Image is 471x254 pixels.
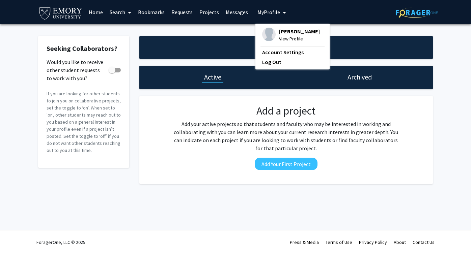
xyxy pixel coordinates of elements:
h2: Add a project [172,104,400,117]
a: Log Out [262,58,323,66]
a: Press & Media [290,239,319,245]
a: Search [106,0,135,24]
img: ForagerOne Logo [396,7,438,18]
span: View Profile [279,35,320,42]
a: Contact Us [413,239,435,245]
p: If you are looking for other students to join you on collaborative projects, set the toggle to ‘o... [47,90,121,154]
h1: Active [204,72,221,82]
div: Profile Picture[PERSON_NAME]View Profile [262,28,320,42]
span: Would you like to receive other student requests to work with you? [47,58,106,82]
a: Bookmarks [135,0,168,24]
a: Privacy Policy [359,239,387,245]
button: Add Your First Project [255,158,317,170]
div: ForagerOne, LLC © 2025 [36,230,85,254]
img: Emory University Logo [38,5,83,21]
iframe: Chat [5,224,29,249]
a: About [394,239,406,245]
a: Home [85,0,106,24]
a: Requests [168,0,196,24]
a: Messages [222,0,251,24]
span: My Profile [257,9,280,15]
h2: Seeking Collaborators? [47,44,121,53]
span: [PERSON_NAME] [279,28,320,35]
a: Account Settings [262,48,323,56]
a: Projects [196,0,222,24]
img: Profile Picture [262,28,276,41]
p: Add your active projects so that students and faculty who may be interested in working and collab... [172,120,400,152]
a: Terms of Use [326,239,352,245]
h1: Archived [348,72,372,82]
